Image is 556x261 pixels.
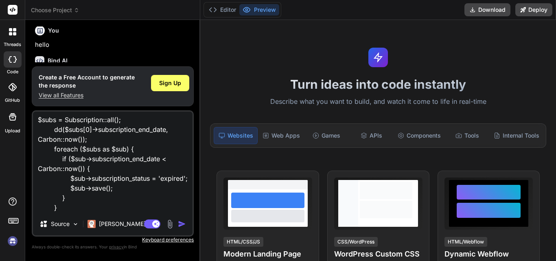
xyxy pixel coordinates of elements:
[6,234,20,248] img: signin
[490,127,543,144] div: Internal Tools
[31,6,79,14] span: Choose Project
[239,4,279,15] button: Preview
[444,237,487,247] div: HTML/Webflow
[5,97,20,104] label: GitHub
[205,77,551,92] h1: Turn ideas into code instantly
[165,219,175,229] img: attachment
[350,127,393,144] div: APIs
[35,40,192,50] p: hello
[5,127,20,134] label: Upload
[4,41,21,48] label: threads
[214,127,258,144] div: Websites
[223,248,312,260] h4: Modern Landing Page
[7,68,18,75] label: code
[159,79,181,87] span: Sign Up
[334,237,378,247] div: CSS/WordPress
[205,97,551,107] p: Describe what you want to build, and watch it come to life in real-time
[48,26,59,35] h6: You
[464,3,510,16] button: Download
[72,221,79,228] img: Pick Models
[394,127,444,144] div: Components
[515,3,552,16] button: Deploy
[109,244,124,249] span: privacy
[178,220,186,228] img: icon
[259,127,303,144] div: Web Apps
[334,248,422,260] h4: WordPress Custom CSS
[206,4,239,15] button: Editor
[32,243,194,251] p: Always double-check its answers. Your in Bind
[223,237,263,247] div: HTML/CSS/JS
[88,220,96,228] img: Claude 4 Sonnet
[99,220,160,228] p: [PERSON_NAME] 4 S..
[39,91,135,99] p: View all Features
[305,127,348,144] div: Games
[39,73,135,90] h1: Create a Free Account to generate the response
[33,112,193,213] textarea: $subs = Subscription::all(); dd($subs[0]->subscription_end_date, Carbon::now()); foreach ($subs a...
[32,237,194,243] p: Keyboard preferences
[51,220,70,228] p: Source
[48,57,68,65] h6: Bind AI
[446,127,489,144] div: Tools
